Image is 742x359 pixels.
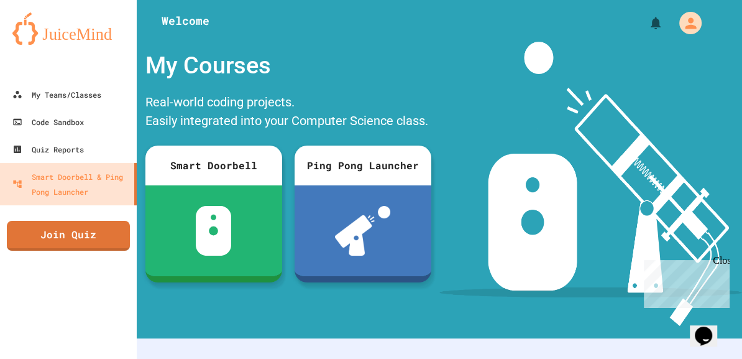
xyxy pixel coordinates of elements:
img: ppl-with-ball.png [335,206,390,256]
div: Ping Pong Launcher [295,146,431,185]
iframe: chat widget [690,309,730,347]
img: logo-orange.svg [12,12,124,45]
iframe: chat widget [639,255,730,308]
div: Code Sandbox [12,114,84,129]
div: My Notifications [625,12,666,34]
img: banner-image-my-projects.png [439,42,742,326]
img: sdb-white.svg [196,206,231,256]
div: Smart Doorbell & Ping Pong Launcher [12,169,129,199]
div: My Teams/Classes [12,87,101,102]
div: My Courses [139,42,437,90]
div: Quiz Reports [12,142,84,157]
div: Chat with us now!Close [5,5,86,79]
div: Smart Doorbell [145,146,282,185]
a: Join Quiz [7,221,130,251]
div: My Account [666,9,705,37]
div: Real-world coding projects. Easily integrated into your Computer Science class. [139,90,437,136]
